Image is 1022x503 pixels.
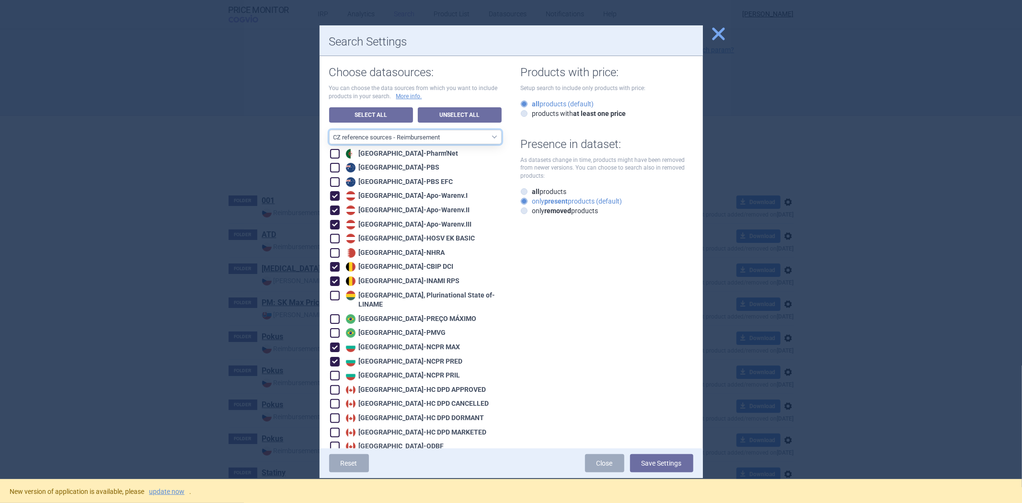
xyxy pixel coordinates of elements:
[585,454,624,472] a: Close
[329,107,413,123] a: Select All
[344,399,489,409] div: [GEOGRAPHIC_DATA] - HC DPD CANCELLED
[346,248,356,258] img: Bahrain
[346,262,356,272] img: Belgium
[396,92,422,101] a: More info.
[346,343,356,352] img: Bulgaria
[344,371,460,380] div: [GEOGRAPHIC_DATA] - NCPR PRIL
[346,385,356,395] img: Canada
[346,328,356,338] img: Brazil
[346,206,356,215] img: Austria
[10,488,191,495] span: New version of application is available, please .
[344,385,486,395] div: [GEOGRAPHIC_DATA] - HC DPD APPROVED
[521,66,693,80] h1: Products with price:
[532,188,540,195] strong: all
[344,276,460,286] div: [GEOGRAPHIC_DATA] - INAMI RPS
[346,177,356,187] img: Australia
[344,220,472,229] div: [GEOGRAPHIC_DATA] - Apo-Warenv.III
[329,84,502,101] p: You can choose the data sources from which you want to include products in your search.
[344,328,446,338] div: [GEOGRAPHIC_DATA] - PMVG
[346,371,356,380] img: Bulgaria
[532,100,540,108] strong: all
[344,149,459,159] div: [GEOGRAPHIC_DATA] - Pharm'Net
[346,357,356,366] img: Bulgaria
[521,187,567,196] label: products
[521,206,598,216] label: only products
[521,156,693,180] p: As datasets change in time, products might have been removed from newer versions. You can choose ...
[346,442,356,451] img: Canada
[346,291,356,300] img: Bolivia, Plurinational State of
[344,343,460,352] div: [GEOGRAPHIC_DATA] - NCPR MAX
[521,196,622,206] label: only products (default)
[346,428,356,437] img: Canada
[630,454,693,472] button: Save Settings
[521,137,693,151] h1: Presence in dataset:
[344,262,454,272] div: [GEOGRAPHIC_DATA] - CBIP DCI
[346,220,356,229] img: Austria
[344,177,453,187] div: [GEOGRAPHIC_DATA] - PBS EFC
[545,207,572,215] strong: removed
[344,291,502,309] div: [GEOGRAPHIC_DATA], Plurinational State of - LINAME
[344,413,484,423] div: [GEOGRAPHIC_DATA] - HC DPD DORMANT
[346,314,356,324] img: Brazil
[344,248,445,258] div: [GEOGRAPHIC_DATA] - NHRA
[344,442,444,451] div: [GEOGRAPHIC_DATA] - ODBF
[521,84,693,92] p: Setup search to include only products with price:
[521,109,626,118] label: products with
[346,399,356,409] img: Canada
[418,107,502,123] a: Unselect All
[344,191,468,201] div: [GEOGRAPHIC_DATA] - Apo-Warenv.I
[344,234,475,243] div: [GEOGRAPHIC_DATA] - HOSV EK BASIC
[149,488,184,495] a: update now
[344,206,470,215] div: [GEOGRAPHIC_DATA] - Apo-Warenv.II
[346,276,356,286] img: Belgium
[346,163,356,172] img: Australia
[344,428,487,437] div: [GEOGRAPHIC_DATA] - HC DPD MARKETED
[329,454,369,472] a: Reset
[346,234,356,243] img: Austria
[329,35,693,49] h1: Search Settings
[346,413,356,423] img: Canada
[521,99,594,109] label: products (default)
[545,197,568,205] strong: present
[574,110,626,117] strong: at least one price
[344,357,463,366] div: [GEOGRAPHIC_DATA] - NCPR PRED
[344,314,477,324] div: [GEOGRAPHIC_DATA] - PREÇO MÁXIMO
[329,66,502,80] h1: Choose datasources:
[346,191,356,201] img: Austria
[344,163,440,172] div: [GEOGRAPHIC_DATA] - PBS
[346,149,356,159] img: Algeria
